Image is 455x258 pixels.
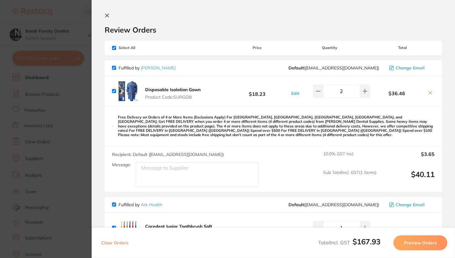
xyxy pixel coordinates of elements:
[381,151,435,165] output: $3.65
[289,46,370,50] span: Quantity
[119,81,138,101] img: bXg1M2o4Ng
[99,235,130,250] button: Clear Orders
[225,46,289,50] span: Price
[145,87,201,92] b: Disposable Isolation Gown
[396,65,425,70] span: Change Email
[112,152,224,157] span: Recipient: Default ( [EMAIL_ADDRESS][DOMAIN_NAME] )
[225,85,289,97] b: $18.23
[289,227,301,233] button: Edit
[387,202,435,207] button: Change Email
[112,162,131,167] label: Message:
[370,46,435,50] span: Total
[289,91,301,96] button: Edit
[119,218,138,238] img: cXVoZHJjZg
[381,170,435,187] output: $40.11
[370,227,423,233] b: $61.70
[119,65,175,70] p: Fulfilled by
[141,65,175,71] a: [PERSON_NAME]
[288,202,304,207] b: Default
[118,115,435,137] p: Free Delivery on Orders of 4 or More Items (Exclusions Apply) For [GEOGRAPHIC_DATA], [GEOGRAPHIC_...
[105,25,442,34] h2: Review Orders
[145,224,212,229] b: Caredent Junior Toothbrush Soft
[288,65,304,71] b: Default
[353,237,380,246] b: $167.93
[370,91,423,96] b: $36.46
[288,202,379,207] span: cch@arkhealth.com.au
[145,95,201,100] span: Product Code: SURGOB
[288,65,379,70] span: save@adamdental.com.au
[112,46,174,50] span: Select All
[396,202,425,207] span: Change Email
[318,239,380,246] span: Total Incl. GST
[141,202,162,207] a: Ark Health
[323,151,376,165] span: 10.0 % GST Incl.
[323,170,376,187] span: Sub Total Incl. GST ( 1 Items)
[143,224,214,237] button: Caredent Junior Toothbrush Soft Product Code:2048
[225,222,289,234] b: $61.70
[119,202,162,207] p: Fulfilled by
[143,87,202,100] button: Disposable Isolation Gown Product Code:SURGOB
[387,65,435,71] button: Change Email
[393,235,447,250] button: Preview Orders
